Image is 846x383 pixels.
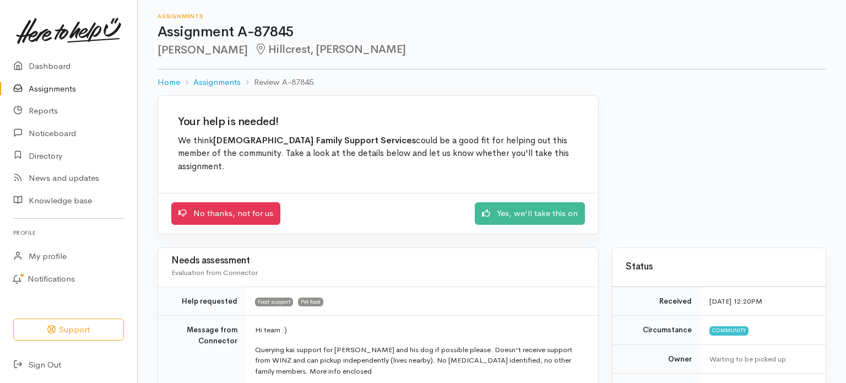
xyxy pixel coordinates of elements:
span: Hillcrest, [PERSON_NAME] [254,42,406,56]
p: Querying kai support for [PERSON_NAME] and his dog if possible please. Doesn't receive support fr... [255,344,585,377]
h3: Status [626,262,812,272]
span: Evaluation from Connector [171,268,258,277]
nav: breadcrumb [158,69,826,95]
li: Review A-87845 [241,76,313,89]
td: Help requested [158,287,246,316]
p: We think could be a good fit for helping out this member of the community. Take a look at the det... [178,134,578,174]
h6: Profile [13,225,124,240]
span: Food support [255,298,293,306]
time: [DATE] 12:20PM [709,296,762,306]
h2: Your help is needed! [178,116,578,128]
h6: Assignments [158,13,826,19]
a: Yes, we'll take this on [475,202,585,225]
span: Pet food [298,298,323,306]
p: Hi team :) [255,325,585,336]
a: Home [158,76,180,89]
span: Community [709,326,749,335]
h1: Assignment A-87845 [158,24,826,40]
div: Waiting to be picked up [709,354,812,365]
h3: Needs assessment [171,256,585,266]
td: Circumstance [612,316,701,345]
td: Owner [612,344,701,374]
td: Received [612,287,701,316]
h2: [PERSON_NAME] [158,44,826,56]
b: [DEMOGRAPHIC_DATA] Family Support Services [213,135,416,146]
button: Support [13,319,124,341]
a: Assignments [193,76,241,89]
a: No thanks, not for us [171,202,280,225]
